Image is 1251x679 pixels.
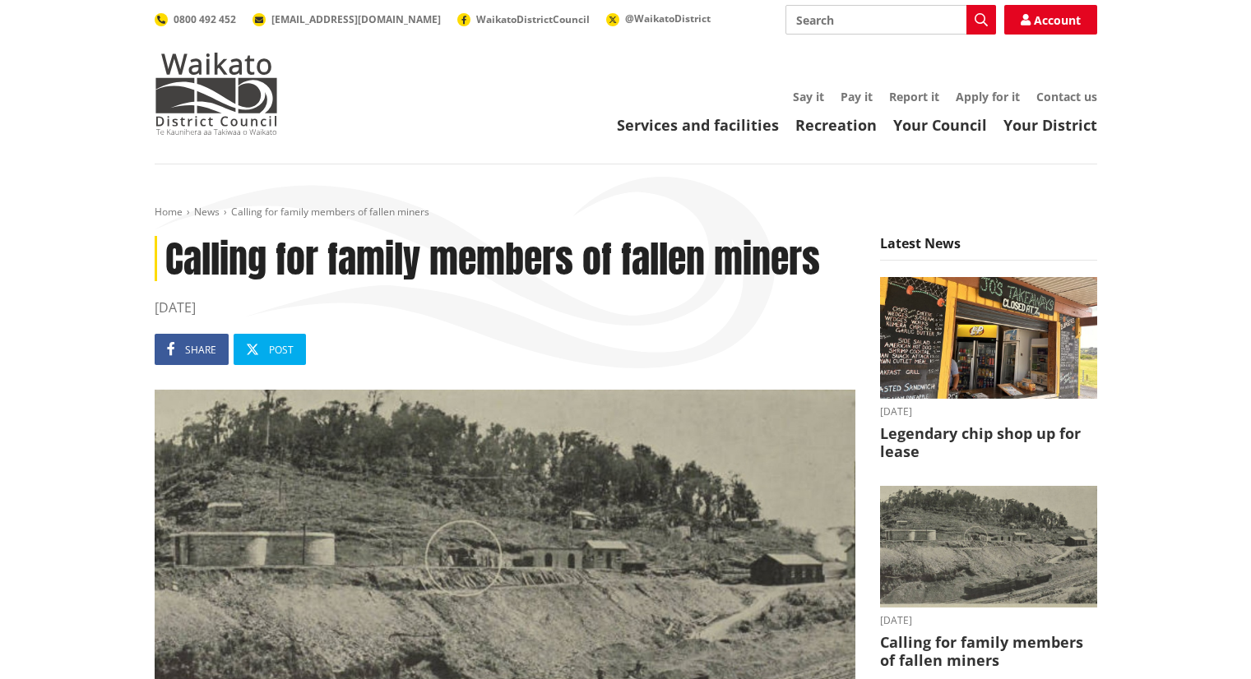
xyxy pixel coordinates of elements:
[185,343,216,357] span: Share
[880,407,1097,417] time: [DATE]
[476,12,590,26] span: WaikatoDistrictCouncil
[841,89,873,104] a: Pay it
[889,89,939,104] a: Report it
[625,12,711,25] span: @WaikatoDistrict
[155,206,1097,219] nav: breadcrumb
[880,616,1097,626] time: [DATE]
[155,53,278,135] img: Waikato District Council - Te Kaunihera aa Takiwaa o Waikato
[880,236,1097,261] h5: Latest News
[795,115,877,135] a: Recreation
[194,205,220,219] a: News
[1036,89,1097,104] a: Contact us
[606,12,711,25] a: @WaikatoDistrict
[1003,115,1097,135] a: Your District
[234,334,306,365] a: Post
[155,12,236,26] a: 0800 492 452
[174,12,236,26] span: 0800 492 452
[155,298,855,317] time: [DATE]
[880,486,1097,670] a: A black-and-white historic photograph shows a hillside with trees, small buildings, and cylindric...
[269,343,294,357] span: Post
[880,277,1097,400] img: Jo's takeaways, Papahua Reserve, Raglan
[155,236,855,281] h1: Calling for family members of fallen miners
[231,205,429,219] span: Calling for family members of fallen miners
[880,634,1097,669] h3: Calling for family members of fallen miners
[956,89,1020,104] a: Apply for it
[880,277,1097,461] a: Outdoor takeaway stand with chalkboard menus listing various foods, like burgers and chips. A fri...
[1004,5,1097,35] a: Account
[271,12,441,26] span: [EMAIL_ADDRESS][DOMAIN_NAME]
[457,12,590,26] a: WaikatoDistrictCouncil
[893,115,987,135] a: Your Council
[155,205,183,219] a: Home
[880,486,1097,608] img: Glen Afton Mine 1939
[785,5,996,35] input: Search input
[880,425,1097,460] h3: Legendary chip shop up for lease
[793,89,824,104] a: Say it
[155,334,229,365] a: Share
[253,12,441,26] a: [EMAIL_ADDRESS][DOMAIN_NAME]
[617,115,779,135] a: Services and facilities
